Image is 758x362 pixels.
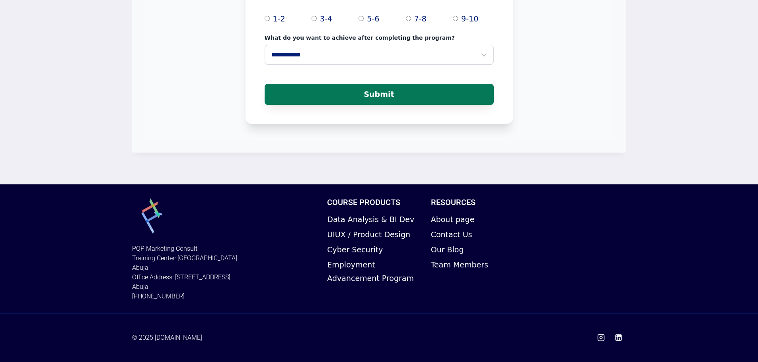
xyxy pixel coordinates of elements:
[594,330,609,345] a: Instagram
[273,13,285,25] span: 1-2
[327,257,419,286] a: Employment Advancement Program
[265,16,270,21] input: 1-2
[431,227,522,242] a: Contact Us
[327,227,419,242] a: UIUX / Product Design
[367,13,379,25] span: 5-6
[132,254,316,273] p: Training Center: [GEOGRAPHIC_DATA] Abuja
[132,273,316,301] p: Office Address: [STREET_ADDRESS] Abuja [PHONE_NUMBER]
[431,196,522,208] h2: Resources
[327,212,419,227] a: Data Analysis & BI Dev
[327,242,419,257] a: Cyber Security
[406,16,411,21] input: 7-8
[414,13,427,25] span: 7-8
[132,333,373,343] p: © 2025 [DOMAIN_NAME]
[431,212,522,227] a: About page
[132,196,172,236] img: smal-pq-logo.png
[265,84,494,105] button: Submit
[132,244,316,254] p: PQP Marketing Consult
[611,330,626,345] a: Linkedin
[327,196,419,208] h2: Course Products
[431,257,522,272] a: Team Members
[265,34,494,42] label: What do you want to achieve after completing the program?
[312,16,317,21] input: 3-4
[461,13,478,25] span: 9-10
[320,13,332,25] span: 3-4
[359,16,364,21] input: 5-6
[453,16,458,21] input: 9-10
[431,242,522,257] a: Our Blog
